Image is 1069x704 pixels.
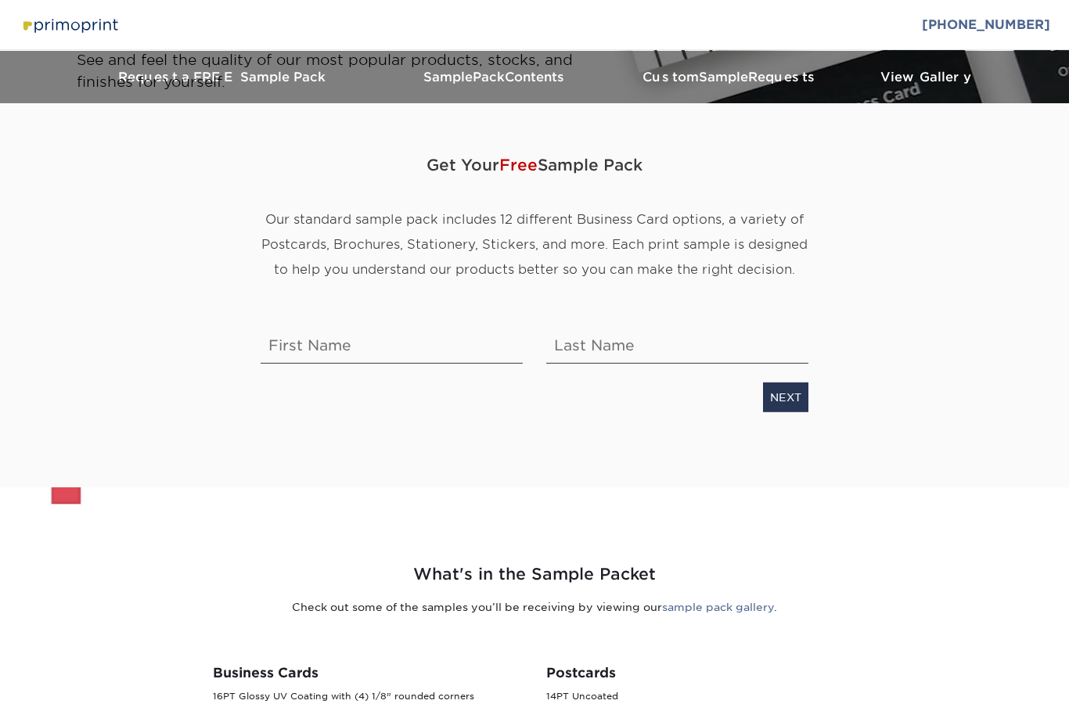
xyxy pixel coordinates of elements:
[922,17,1050,32] a: [PHONE_NUMBER]
[848,51,1004,103] a: View Gallery
[613,70,848,84] h3: Custom Requests
[613,51,848,103] a: CustomSampleRequests
[261,141,808,188] span: Get Your Sample Pack
[77,49,613,92] p: See and feel the quality of our most popular products, stocks, and finishes for yourself.
[662,601,774,613] a: sample pack gallery
[699,70,748,84] span: Sample
[65,70,378,84] h3: Request a FREE Sample Pack
[546,665,856,681] h3: Postcards
[261,211,808,276] span: Our standard sample pack includes 12 different Business Card options, a variety of Postcards, Bro...
[65,51,378,103] a: Request a FREE Sample Pack
[213,665,523,681] h3: Business Cards
[77,562,992,587] h2: What's in the Sample Packet
[848,70,1004,84] h3: View Gallery
[499,155,538,174] span: Free
[77,599,992,615] p: Check out some of the samples you’ll be receiving by viewing our .
[763,382,808,411] a: NEXT
[19,14,121,36] img: Primoprint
